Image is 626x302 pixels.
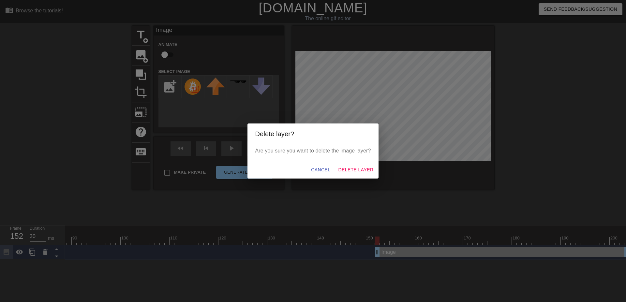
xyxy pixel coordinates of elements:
button: Cancel [308,164,333,176]
button: Delete Layer [335,164,376,176]
h2: Delete layer? [255,129,371,139]
span: Cancel [311,166,330,174]
span: Delete Layer [338,166,373,174]
p: Are you sure you want to delete the image layer? [255,147,371,155]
